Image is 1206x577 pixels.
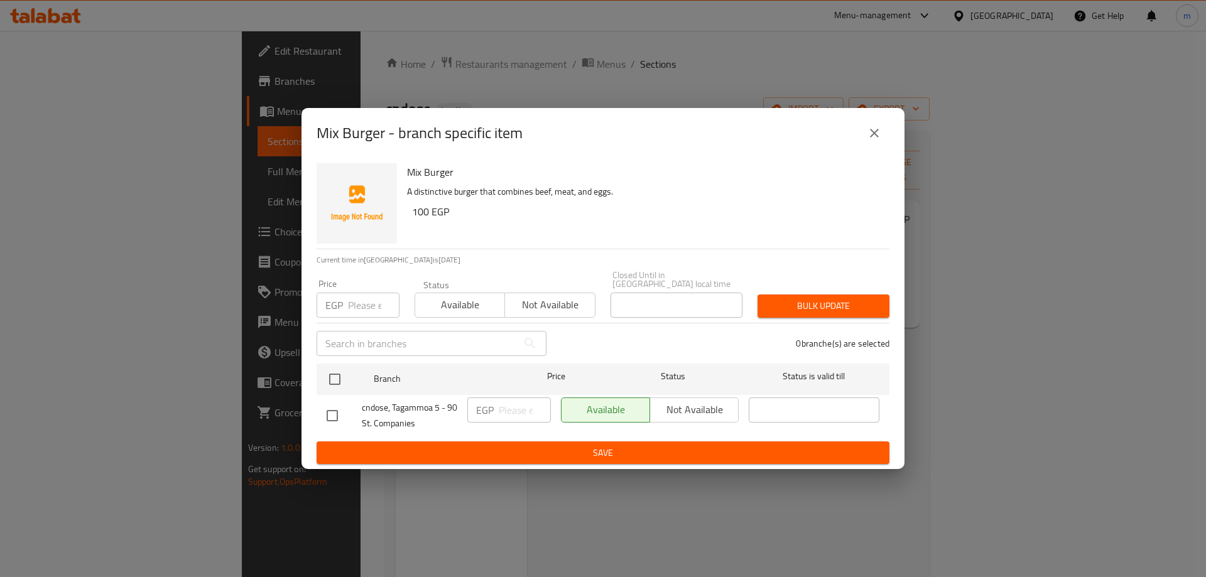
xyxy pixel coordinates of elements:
[374,371,504,387] span: Branch
[758,294,889,318] button: Bulk update
[514,369,598,384] span: Price
[317,123,523,143] h2: Mix Burger - branch specific item
[859,118,889,148] button: close
[499,397,551,423] input: Please enter price
[415,293,505,318] button: Available
[510,296,590,314] span: Not available
[504,293,595,318] button: Not available
[749,369,879,384] span: Status is valid till
[327,445,879,461] span: Save
[317,163,397,244] img: Mix Burger
[407,184,879,200] p: A distinctive burger that combines beef, meat, and eggs.
[407,163,879,181] h6: Mix Burger
[476,402,494,418] p: EGP
[362,400,457,431] span: cndose, Tagammoa 5 - 90 St. Companies
[317,331,518,356] input: Search in branches
[325,298,343,313] p: EGP
[412,203,879,220] h6: 100 EGP
[317,254,889,266] p: Current time in [GEOGRAPHIC_DATA] is [DATE]
[768,298,879,314] span: Bulk update
[796,337,889,350] p: 0 branche(s) are selected
[348,293,399,318] input: Please enter price
[608,369,739,384] span: Status
[317,441,889,465] button: Save
[420,296,500,314] span: Available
